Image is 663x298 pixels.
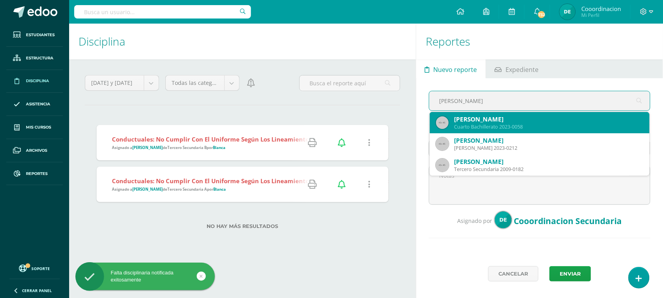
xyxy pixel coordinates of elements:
[6,93,63,116] a: Asistencia
[6,116,63,139] a: Mis cursos
[132,145,163,150] strong: [PERSON_NAME]
[26,101,50,107] span: Asistencia
[454,123,643,130] div: Cuarto Bachillerato 2023-0058
[436,159,449,171] img: 45x45
[6,162,63,186] a: Reportes
[436,138,449,150] img: 45x45
[429,91,650,110] input: Busca un estudiante aquí...
[26,32,55,38] span: Estudiantes
[6,139,63,162] a: Archivos
[514,215,622,226] span: Cooordinacion Secundaria
[213,145,225,150] strong: Blanca
[426,24,654,59] h1: Reportes
[112,135,389,143] strong: Conductuales: No cumplir con el uniforme según los lineamientos establecidos por el nivel.:
[9,263,60,273] a: Soporte
[26,171,48,177] span: Reportes
[26,124,51,131] span: Mis cursos
[454,115,643,123] div: [PERSON_NAME]
[97,223,388,229] label: No hay más resultados
[560,4,575,20] img: 5b2783ad3a22ae473dcaf132f569719c.png
[6,24,63,47] a: Estudiantes
[6,70,63,93] a: Disciplina
[454,136,643,145] div: [PERSON_NAME]
[172,75,218,90] span: Todas las categorías
[436,116,449,129] img: 45x45
[416,59,485,78] a: Nuevo reporte
[581,5,621,13] span: Cooordinacion
[167,187,207,192] strong: Tercero Secundaria A
[79,24,407,59] h1: Disciplina
[454,158,643,166] div: [PERSON_NAME]
[213,187,226,192] strong: Blanca
[537,10,546,19] span: 732
[85,75,159,90] a: [DATE] y [DATE]
[112,187,226,192] span: Asignado a de por
[166,75,239,90] a: Todas las categorías
[458,217,493,224] span: Asignado por
[26,147,47,154] span: Archivos
[26,55,53,61] span: Estructura
[91,75,138,90] span: [DATE] y [DATE]
[549,266,591,281] button: Enviar
[26,78,49,84] span: Disciplina
[434,60,477,79] span: Nuevo reporte
[486,59,547,78] a: Expediente
[300,75,400,91] input: Busca el reporte aquí
[132,187,163,192] strong: [PERSON_NAME]
[74,5,251,18] input: Busca un usuario...
[488,266,538,281] a: Cancelar
[454,145,643,151] div: [PERSON_NAME] 2023-0212
[167,145,207,150] strong: Tercero Secundaria B
[6,47,63,70] a: Estructura
[112,177,389,185] strong: Conductuales: No cumplir con el uniforme según los lineamientos establecidos por el nivel.:
[32,266,50,271] span: Soporte
[454,166,643,173] div: Tercero Secundaria 2009-0182
[112,145,225,150] span: Asignado a de por
[22,288,52,293] span: Cerrar panel
[581,12,621,18] span: Mi Perfil
[505,60,538,79] span: Expediente
[495,211,512,229] img: 5b2783ad3a22ae473dcaf132f569719c.png
[75,269,215,283] div: Falta disciplinaria notificada exitosamente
